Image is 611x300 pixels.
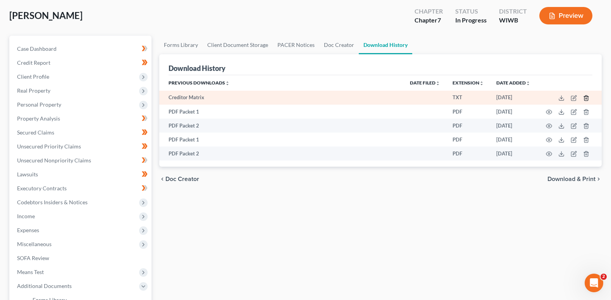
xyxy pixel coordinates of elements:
[159,133,404,147] td: PDF Packet 1
[455,16,487,25] div: In Progress
[446,133,490,147] td: PDF
[490,133,537,147] td: [DATE]
[585,274,603,292] iframe: Intercom live chat
[17,199,88,205] span: Codebtors Insiders & Notices
[159,176,165,182] i: chevron_left
[596,176,602,182] i: chevron_right
[499,16,527,25] div: WIWB
[169,64,225,73] div: Download History
[490,105,537,119] td: [DATE]
[547,176,596,182] span: Download & Print
[17,269,44,275] span: Means Test
[446,119,490,133] td: PDF
[159,91,404,105] td: Creditor Matrix
[17,115,60,122] span: Property Analysis
[415,7,443,16] div: Chapter
[159,105,404,119] td: PDF Packet 1
[165,176,199,182] span: Doc Creator
[17,129,54,136] span: Secured Claims
[453,80,484,86] a: Extensionunfold_more
[11,140,151,153] a: Unsecured Priority Claims
[159,36,203,54] a: Forms Library
[496,80,530,86] a: Date addedunfold_more
[17,157,91,164] span: Unsecured Nonpriority Claims
[539,7,592,24] button: Preview
[11,167,151,181] a: Lawsuits
[437,16,441,24] span: 7
[225,81,230,86] i: unfold_more
[17,241,52,247] span: Miscellaneous
[455,7,487,16] div: Status
[203,36,273,54] a: Client Document Storage
[17,171,38,178] span: Lawsuits
[11,56,151,70] a: Credit Report
[169,80,230,86] a: Previous Downloadsunfold_more
[17,227,39,233] span: Expenses
[446,147,490,160] td: PDF
[547,176,602,182] button: Download & Print chevron_right
[11,251,151,265] a: SOFA Review
[11,42,151,56] a: Case Dashboard
[499,7,527,16] div: District
[159,176,199,182] button: chevron_left Doc Creator
[17,45,57,52] span: Case Dashboard
[17,283,72,289] span: Additional Documents
[11,153,151,167] a: Unsecured Nonpriority Claims
[435,81,440,86] i: unfold_more
[273,36,319,54] a: PACER Notices
[159,119,404,133] td: PDF Packet 2
[17,143,81,150] span: Unsecured Priority Claims
[490,91,537,105] td: [DATE]
[17,101,61,108] span: Personal Property
[159,147,404,160] td: PDF Packet 2
[446,91,490,105] td: TXT
[17,87,50,94] span: Real Property
[490,147,537,160] td: [DATE]
[11,126,151,140] a: Secured Claims
[17,255,49,261] span: SOFA Review
[17,185,67,191] span: Executory Contracts
[11,181,151,195] a: Executory Contracts
[446,105,490,119] td: PDF
[11,112,151,126] a: Property Analysis
[359,36,412,54] a: Download History
[601,274,607,280] span: 2
[526,81,530,86] i: unfold_more
[490,119,537,133] td: [DATE]
[17,73,49,80] span: Client Profile
[319,36,359,54] a: Doc Creator
[9,10,83,21] span: [PERSON_NAME]
[410,80,440,86] a: Date Filedunfold_more
[159,75,602,160] div: Previous Downloads
[479,81,484,86] i: unfold_more
[17,59,50,66] span: Credit Report
[415,16,443,25] div: Chapter
[17,213,35,219] span: Income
